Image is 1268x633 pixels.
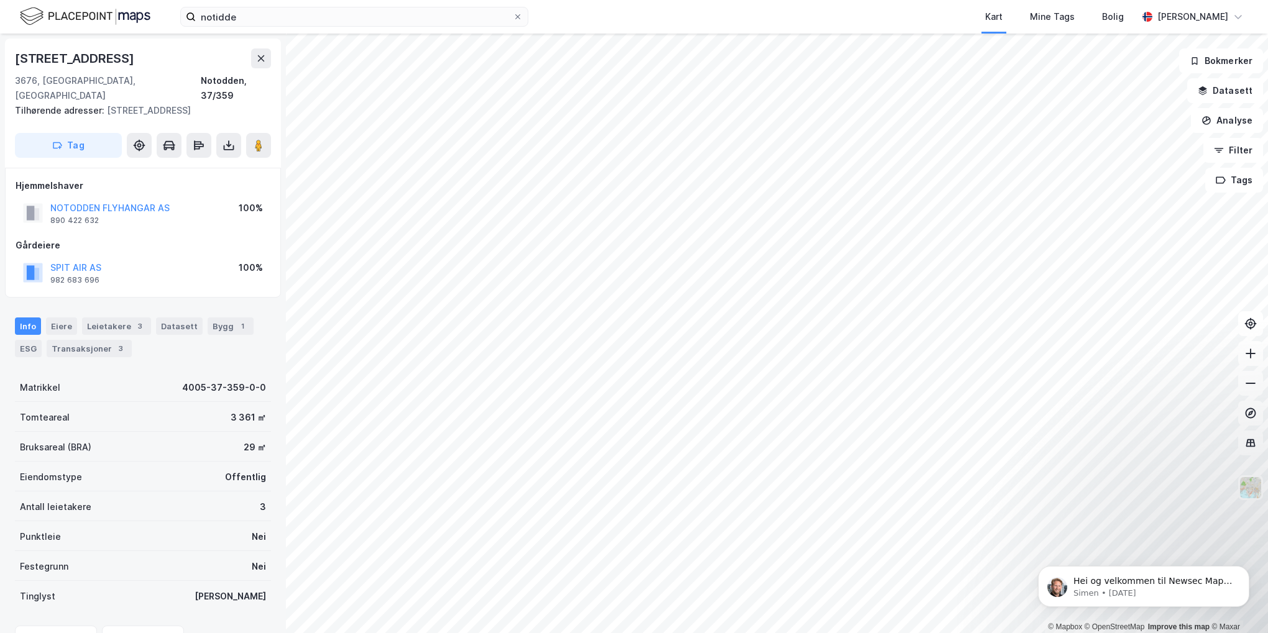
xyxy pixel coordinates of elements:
[239,260,263,275] div: 100%
[236,320,249,332] div: 1
[15,105,107,116] span: Tilhørende adresser:
[260,499,266,514] div: 3
[16,238,270,253] div: Gårdeiere
[1205,168,1263,193] button: Tags
[15,48,137,68] div: [STREET_ADDRESS]
[20,529,61,544] div: Punktleie
[1191,108,1263,133] button: Analyse
[225,470,266,485] div: Offentlig
[195,589,266,604] div: [PERSON_NAME]
[1187,78,1263,103] button: Datasett
[244,440,266,455] div: 29 ㎡
[1085,622,1145,631] a: OpenStreetMap
[16,178,270,193] div: Hjemmelshaver
[196,7,513,26] input: Søk på adresse, matrikkel, gårdeiere, leietakere eller personer
[231,410,266,425] div: 3 361 ㎡
[82,317,151,335] div: Leietakere
[1019,540,1268,627] iframe: Intercom notifications message
[239,201,263,216] div: 100%
[50,275,99,285] div: 982 683 696
[15,340,42,357] div: ESG
[201,73,271,103] div: Notodden, 37/359
[252,529,266,544] div: Nei
[46,317,77,335] div: Eiere
[1239,476,1262,499] img: Z
[47,340,132,357] div: Transaksjoner
[985,9,1003,24] div: Kart
[20,380,60,395] div: Matrikkel
[20,440,91,455] div: Bruksareal (BRA)
[156,317,203,335] div: Datasett
[1203,138,1263,163] button: Filter
[1048,622,1082,631] a: Mapbox
[1102,9,1124,24] div: Bolig
[20,410,70,425] div: Tomteareal
[50,216,99,225] div: 890 422 632
[15,133,122,158] button: Tag
[1148,622,1210,631] a: Improve this map
[1179,48,1263,73] button: Bokmerker
[134,320,146,332] div: 3
[182,380,266,395] div: 4005-37-359-0-0
[20,499,91,514] div: Antall leietakere
[15,73,201,103] div: 3676, [GEOGRAPHIC_DATA], [GEOGRAPHIC_DATA]
[1030,9,1075,24] div: Mine Tags
[252,559,266,574] div: Nei
[208,317,254,335] div: Bygg
[15,317,41,335] div: Info
[20,559,68,574] div: Festegrunn
[20,589,55,604] div: Tinglyst
[1157,9,1228,24] div: [PERSON_NAME]
[20,470,82,485] div: Eiendomstype
[114,342,127,355] div: 3
[20,6,150,27] img: logo.f888ab2527a4732fd821a326f86c7f29.svg
[15,103,261,118] div: [STREET_ADDRESS]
